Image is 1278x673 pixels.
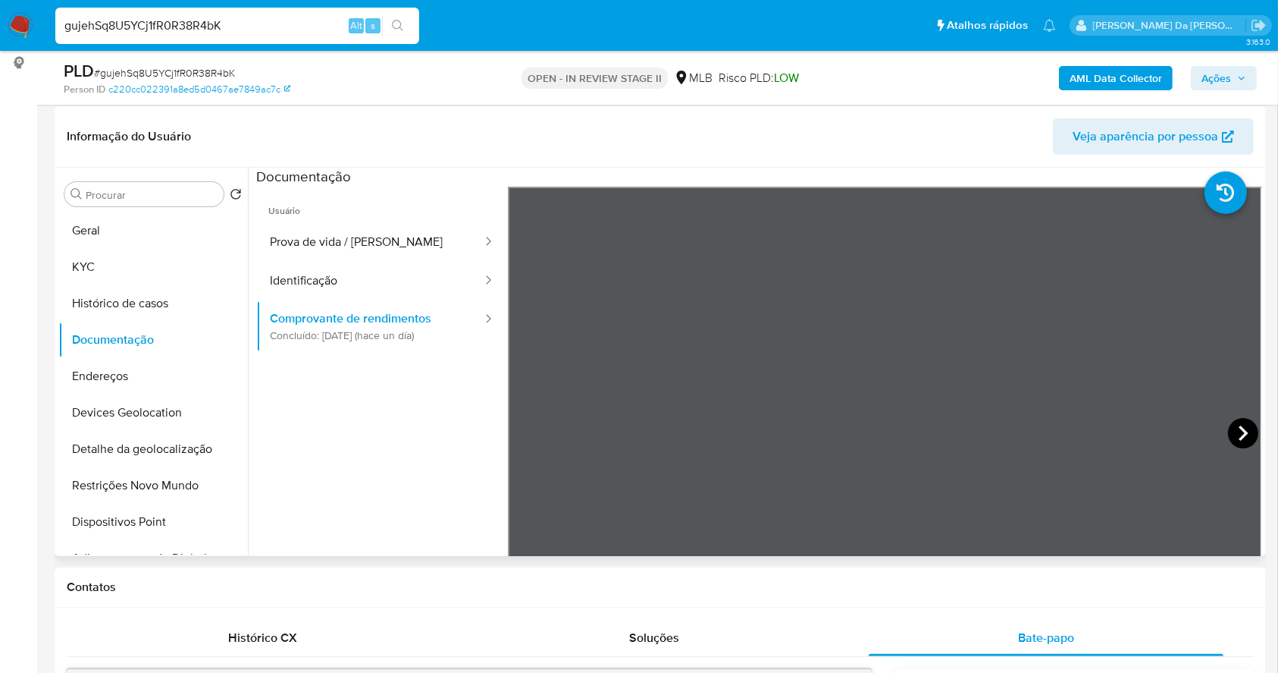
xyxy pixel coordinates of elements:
button: Retornar ao pedido padrão [230,188,242,205]
a: Sair [1251,17,1267,33]
span: Histórico CX [228,629,297,646]
button: Detalhe da geolocalização [58,431,248,467]
button: Endereços [58,358,248,395]
input: Pesquise usuários ou casos... [55,16,419,36]
a: c220cc022391a8ed5d0467ae7849ac7c [108,83,290,96]
span: Alt [350,18,362,33]
input: Procurar [86,188,218,202]
button: KYC [58,249,248,285]
a: Notificações [1043,19,1056,32]
button: Veja aparência por pessoa [1053,118,1254,155]
button: Documentação [58,322,248,358]
span: s [371,18,375,33]
button: Geral [58,212,248,249]
span: # gujehSq8U5YCj1fR0R38R4bK [94,65,235,80]
h1: Contatos [67,580,1254,595]
span: Atalhos rápidos [947,17,1028,33]
b: Person ID [64,83,105,96]
p: OPEN - IN REVIEW STAGE II [522,68,668,89]
b: PLD [64,58,94,83]
span: Bate-papo [1018,629,1074,646]
span: Veja aparência por pessoa [1073,118,1218,155]
button: AML Data Collector [1059,66,1173,90]
div: MLB [674,70,713,86]
button: Ações [1191,66,1257,90]
span: Soluções [629,629,679,646]
button: Adiantamentos de Dinheiro [58,540,248,577]
button: Dispositivos Point [58,504,248,540]
button: Devices Geolocation [58,395,248,431]
b: AML Data Collector [1070,66,1162,90]
button: Procurar [70,188,83,200]
button: Restrições Novo Mundo [58,467,248,504]
button: Histórico de casos [58,285,248,322]
span: LOW [774,69,799,86]
button: search-icon [382,15,413,36]
h1: Informação do Usuário [67,129,191,144]
span: Risco PLD: [719,70,799,86]
span: 3.163.0 [1246,36,1270,48]
p: patricia.varelo@mercadopago.com.br [1093,18,1246,33]
span: Ações [1201,66,1231,90]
